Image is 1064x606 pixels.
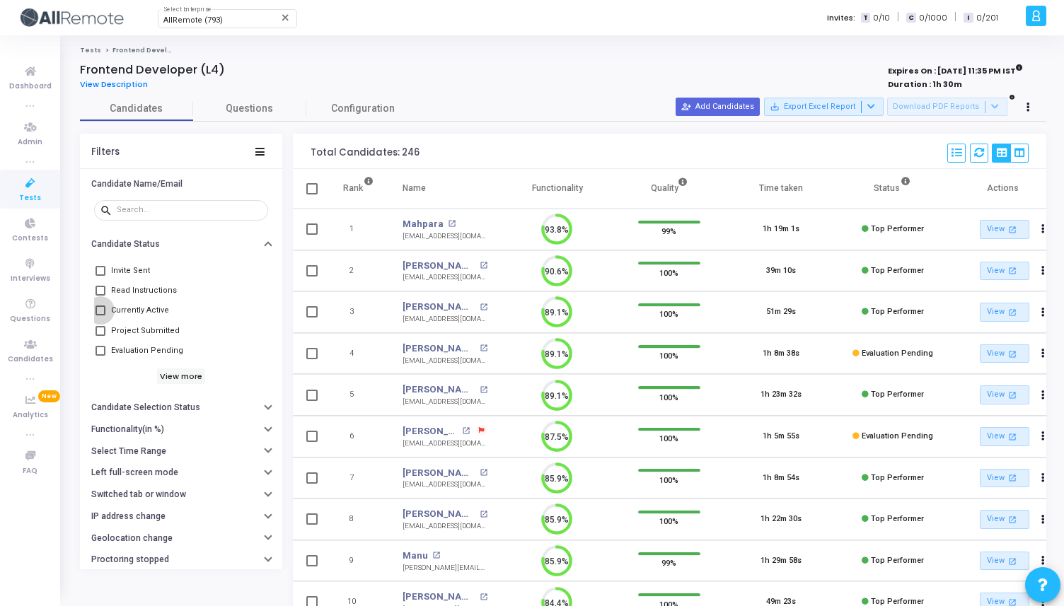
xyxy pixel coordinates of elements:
button: Actions [1033,344,1053,363]
mat-icon: open_in_new [1006,223,1018,235]
button: Functionality(in %) [80,419,282,441]
span: 100% [659,390,678,404]
mat-icon: person_add_alt [681,102,691,112]
h6: Select Time Range [91,446,166,457]
mat-icon: open_in_new [480,511,487,518]
mat-icon: search [100,204,117,216]
button: Geolocation change [80,528,282,549]
button: Switched tab or window [80,484,282,506]
td: 4 [328,333,388,375]
mat-icon: open_in_new [1006,264,1018,276]
td: 3 [328,291,388,333]
span: 100% [659,349,678,363]
h6: View more [157,368,206,384]
button: Actions [1033,385,1053,405]
span: 99% [661,556,676,570]
div: Total Candidates: 246 [311,147,420,158]
div: [EMAIL_ADDRESS][DOMAIN_NAME] [403,314,487,325]
span: 0/201 [976,12,998,24]
div: [EMAIL_ADDRESS][DOMAIN_NAME] [403,521,487,532]
div: [EMAIL_ADDRESS][DOMAIN_NAME] [403,479,487,490]
span: Evaluation Pending [111,342,183,359]
mat-icon: save_alt [770,102,780,112]
span: Analytics [13,409,48,421]
button: Actions [1033,261,1053,281]
button: Select Time Range [80,440,282,462]
div: [EMAIL_ADDRESS][DOMAIN_NAME] [403,397,487,407]
span: 100% [659,307,678,321]
div: Name [403,180,426,196]
button: Actions [1033,427,1053,447]
span: 100% [659,265,678,279]
button: Candidate Selection Status [80,397,282,419]
a: [PERSON_NAME] [403,590,475,604]
div: 1h 8m 38s [763,348,799,360]
span: Admin [18,136,42,148]
mat-icon: open_in_new [1006,306,1018,318]
a: [PERSON_NAME] [403,424,458,438]
div: [EMAIL_ADDRESS][DOMAIN_NAME] [403,356,487,366]
div: [EMAIL_ADDRESS][DOMAIN_NAME] [403,272,487,283]
td: 8 [328,499,388,540]
div: 1h 5m 55s [763,431,799,443]
span: Evaluation Pending [862,349,933,358]
mat-icon: open_in_new [480,469,487,477]
h6: Functionality(in %) [91,424,164,435]
button: IP address change [80,506,282,528]
a: View [980,469,1029,488]
span: 0/1000 [919,12,947,24]
td: 9 [328,540,388,582]
span: 100% [659,472,678,486]
span: Project Submitted [111,322,180,339]
input: Search... [117,206,262,214]
span: Invite Sent [111,262,150,279]
button: Candidate Status [80,233,282,255]
span: | [897,10,899,25]
a: View [980,385,1029,404]
mat-icon: open_in_new [1006,389,1018,401]
button: Export Excel Report [764,98,884,116]
span: Evaluation Pending [862,431,933,441]
mat-icon: open_in_new [480,593,487,601]
span: Top Performer [871,473,924,482]
span: Questions [193,101,306,116]
span: Frontend Developer (L4) [112,46,199,54]
a: [PERSON_NAME] [403,259,475,273]
span: Top Performer [871,597,924,606]
a: Mahpara [403,217,444,231]
span: New [38,390,60,402]
a: Tests [80,46,101,54]
button: Actions [1033,220,1053,240]
span: Interviews [11,273,50,285]
td: 6 [328,416,388,458]
td: 2 [328,250,388,292]
span: Top Performer [871,307,924,316]
mat-icon: open_in_new [480,303,487,311]
span: 100% [659,514,678,528]
div: [EMAIL_ADDRESS][DOMAIN_NAME] [403,438,487,449]
span: Tests [19,192,41,204]
mat-icon: open_in_new [1006,513,1018,525]
button: Download PDF Reports [887,98,1007,116]
td: 1 [328,209,388,250]
span: 100% [659,431,678,445]
div: 1h 23m 32s [761,389,802,401]
td: 7 [328,458,388,499]
span: Top Performer [871,556,924,565]
a: [PERSON_NAME] [403,342,475,356]
span: Contests [12,233,48,245]
mat-icon: open_in_new [448,220,456,228]
h6: Candidate Name/Email [91,179,183,190]
h4: Frontend Developer (L4) [80,63,225,77]
button: Actions [1033,303,1053,322]
h6: Left full-screen mode [91,467,178,478]
div: [EMAIL_ADDRESS][DOMAIN_NAME] [403,231,487,242]
span: Top Performer [871,390,924,399]
button: Left full-screen mode [80,462,282,484]
h6: IP address change [91,511,166,522]
mat-icon: open_in_new [480,386,487,394]
div: 1h 29m 58s [761,555,802,567]
div: 51m 29s [766,306,796,318]
span: AllRemote (793) [163,16,223,25]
